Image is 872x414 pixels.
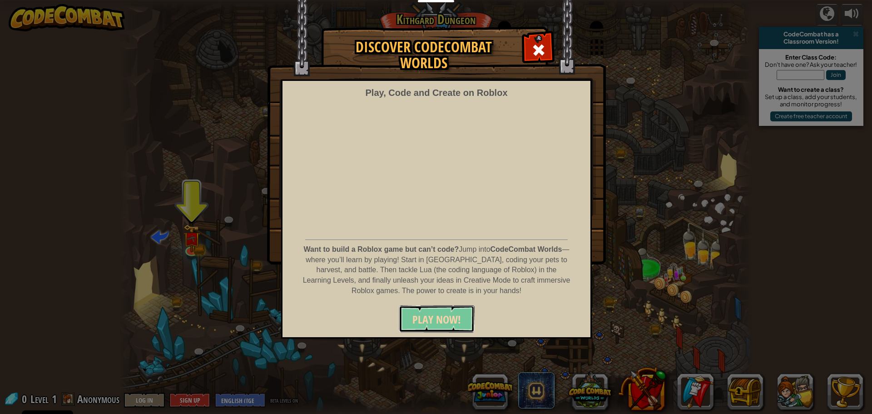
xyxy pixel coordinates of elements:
[399,305,475,333] button: PLAY NOW!
[490,245,562,253] strong: CodeCombat Worlds
[412,312,461,327] span: PLAY NOW!
[331,39,517,71] h1: Discover CodeCombat Worlds
[365,86,507,100] div: Play, Code and Create on Roblox
[302,244,571,296] p: Jump into — where you’ll learn by playing! Start in [GEOGRAPHIC_DATA], coding your pets to harves...
[304,245,459,253] strong: Want to build a Roblox game but can’t code?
